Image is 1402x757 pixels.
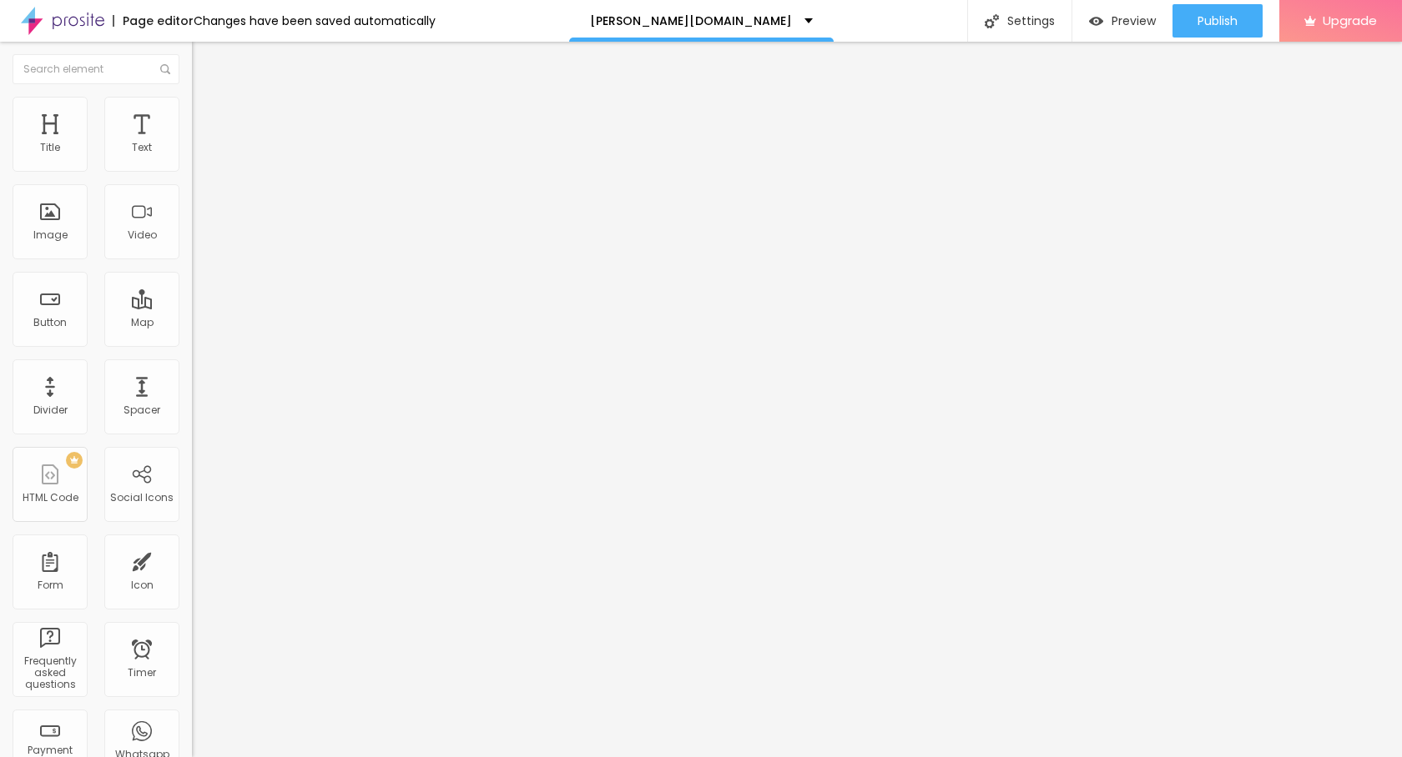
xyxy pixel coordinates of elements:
div: Video [128,229,157,241]
div: Button [33,317,67,328]
button: Preview [1072,4,1173,38]
span: Publish [1198,14,1238,28]
div: Page editor [113,15,194,27]
div: Frequently asked questions [17,655,83,691]
img: view-1.svg [1089,14,1103,28]
div: Timer [128,667,156,679]
span: Preview [1112,14,1156,28]
div: Form [38,579,63,591]
div: Title [40,142,60,153]
p: [PERSON_NAME][DOMAIN_NAME] [590,15,792,27]
div: Icon [131,579,154,591]
span: Upgrade [1323,13,1377,28]
div: Image [33,229,68,241]
div: HTML Code [23,492,78,504]
div: Social Icons [110,492,174,504]
div: Map [131,317,154,328]
img: Icone [985,14,999,28]
img: Icone [160,64,170,74]
div: Changes have been saved automatically [194,15,436,27]
button: Publish [1173,4,1263,38]
input: Search element [13,54,179,84]
div: Spacer [124,404,160,416]
div: Divider [33,404,68,416]
div: Text [132,142,152,153]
